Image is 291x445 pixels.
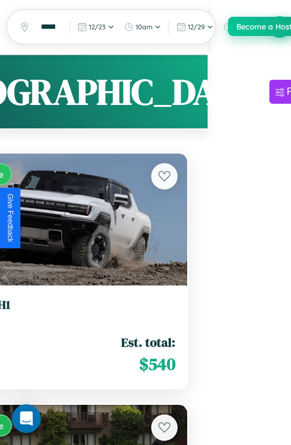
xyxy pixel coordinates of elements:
button: 12/23 [74,20,118,34]
button: 10am [220,20,264,34]
span: 12 / 29 [188,23,205,31]
div: Open Intercom Messenger [12,404,41,433]
button: 12/29 [173,20,217,34]
span: Est. total: [121,333,175,351]
span: 12 / 23 [89,23,106,31]
span: 10am [136,23,152,31]
div: Give Feedback [6,194,14,242]
button: 10am [121,20,165,34]
span: $ 540 [139,352,175,376]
